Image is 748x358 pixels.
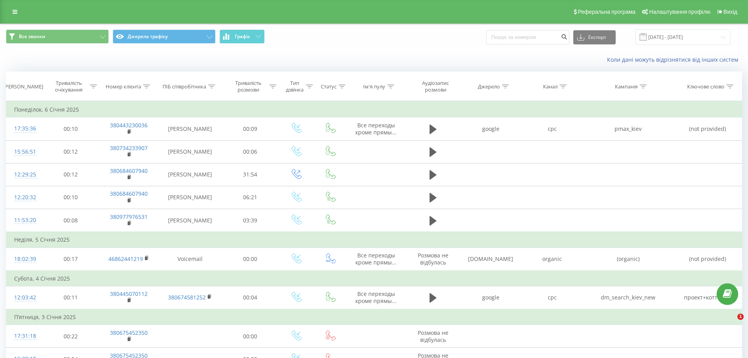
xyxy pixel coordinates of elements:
div: 17:31:18 [14,329,35,344]
iframe: Intercom live chat [721,314,740,332]
a: 380445070112 [110,290,148,297]
td: (not provided) [673,248,742,271]
td: 00:11 [42,286,99,309]
span: Налаштування профілю [649,9,710,15]
td: 00:10 [42,186,99,209]
div: 12:20:32 [14,190,35,205]
span: Реферальна програма [578,9,636,15]
div: 12:29:25 [14,167,35,182]
div: [PERSON_NAME] [4,83,43,90]
td: 00:22 [42,325,99,348]
div: 11:53:20 [14,213,35,228]
div: 17:35:36 [14,121,35,136]
td: 00:12 [42,140,99,163]
td: 00:09 [222,117,279,140]
a: 46862441219 [108,255,143,263]
td: google [460,286,521,309]
div: Джерело [478,83,500,90]
td: cpc [521,286,583,309]
td: pmax_kiev [583,117,673,140]
div: Канал [543,83,558,90]
td: 00:06 [222,140,279,163]
td: 06:21 [222,186,279,209]
a: 380443230036 [110,121,148,129]
td: [PERSON_NAME] [158,117,222,140]
span: 1 [737,314,744,320]
td: 00:08 [42,209,99,232]
div: Кампанія [615,83,638,90]
a: Коли дані можуть відрізнятися вiд інших систем [607,56,742,63]
a: 380675452350 [110,329,148,336]
div: Тривалість очікування [49,80,88,93]
td: (not provided) [673,117,742,140]
input: Пошук за номером [486,30,569,44]
td: 00:10 [42,117,99,140]
span: Розмова не відбулась [418,329,448,343]
button: Експорт [573,30,616,44]
button: Графік [219,29,265,44]
td: П’ятниця, 3 Січня 2025 [6,309,742,325]
a: 380684607940 [110,190,148,197]
span: Все звонки [19,33,45,40]
div: 18:02:39 [14,252,35,267]
div: Тривалість розмови [229,80,268,93]
td: 00:04 [222,286,279,309]
span: Все переходы кроме прямы... [355,121,397,136]
td: 00:00 [222,325,279,348]
td: [PERSON_NAME] [158,186,222,209]
td: [PERSON_NAME] [158,163,222,186]
td: Voicemail [158,248,222,271]
td: [DOMAIN_NAME] [460,248,521,271]
td: 00:17 [42,248,99,271]
div: Тип дзвінка [285,80,304,93]
div: 15:56:51 [14,144,35,160]
td: cpc [521,117,583,140]
td: google [460,117,521,140]
td: 03:39 [222,209,279,232]
div: Статус [321,83,337,90]
div: Номер клієнта [106,83,141,90]
div: ПІБ співробітника [163,83,206,90]
td: organic [521,248,583,271]
div: Аудіозапис розмови [413,80,458,93]
a: 380734233907 [110,144,148,152]
button: Все звонки [6,29,109,44]
td: [PERSON_NAME] [158,140,222,163]
td: Неділя, 5 Січня 2025 [6,232,742,248]
span: Все переходы кроме прямы... [355,290,397,305]
td: 31:54 [222,163,279,186]
td: Понеділок, 6 Січня 2025 [6,102,742,117]
span: Вихід [724,9,737,15]
td: 00:12 [42,163,99,186]
div: Ім'я пулу [363,83,385,90]
span: Графік [235,34,250,39]
a: 380977976531 [110,213,148,220]
td: 00:00 [222,248,279,271]
span: Розмова не відбулась [418,252,448,266]
td: Субота, 4 Січня 2025 [6,271,742,286]
a: 380684607940 [110,167,148,174]
div: Ключове слово [687,83,724,90]
td: (organic) [583,248,673,271]
td: проект+коттеджа [673,286,742,309]
button: Джерела трафіку [113,29,216,44]
span: Все переходы кроме прямы... [355,252,397,266]
a: 380674581252 [168,294,206,301]
div: 12:03:42 [14,290,35,305]
td: [PERSON_NAME] [158,209,222,232]
td: dm_search_kiev_new [583,286,673,309]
